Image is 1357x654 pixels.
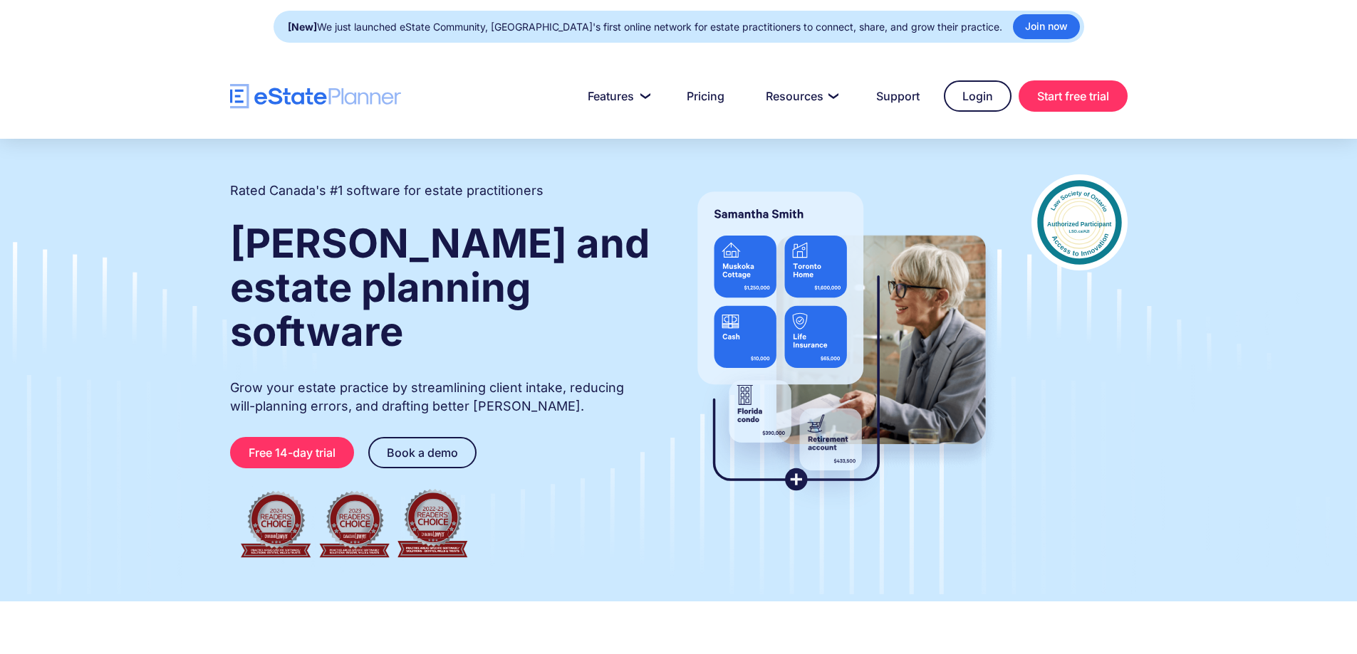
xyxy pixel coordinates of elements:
[749,82,852,110] a: Resources
[288,21,317,33] strong: [New]
[571,82,662,110] a: Features
[230,219,650,356] strong: [PERSON_NAME] and estate planning software
[230,181,544,200] h2: Rated Canada's #1 software for estate practitioners
[680,174,1003,509] img: estate planner showing wills to their clients, using eState Planner, a leading estate planning so...
[230,379,652,416] p: Grow your estate practice by streamlining client intake, reducing will-planning errors, and draft...
[230,84,401,109] a: home
[288,17,1002,37] div: We just launched eState Community, [GEOGRAPHIC_DATA]'s first online network for estate practition...
[944,80,1012,112] a: Login
[368,437,477,468] a: Book a demo
[230,437,354,468] a: Free 14-day trial
[1013,14,1080,39] a: Join now
[670,82,742,110] a: Pricing
[1019,80,1128,112] a: Start free trial
[859,82,937,110] a: Support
